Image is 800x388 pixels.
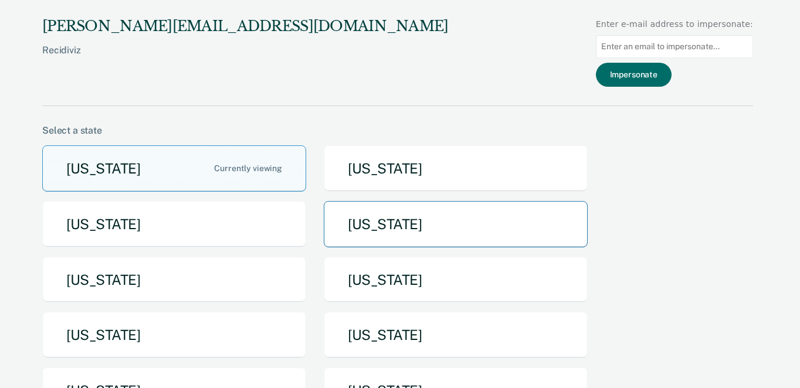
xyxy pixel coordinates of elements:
button: Impersonate [596,63,672,87]
button: [US_STATE] [324,257,588,303]
input: Enter an email to impersonate... [596,35,753,58]
button: [US_STATE] [42,145,306,192]
button: [US_STATE] [324,201,588,247]
div: Enter e-mail address to impersonate: [596,18,753,30]
div: [PERSON_NAME][EMAIL_ADDRESS][DOMAIN_NAME] [42,18,448,35]
div: Select a state [42,125,753,136]
button: [US_STATE] [42,201,306,247]
button: [US_STATE] [42,257,306,303]
div: Recidiviz [42,45,448,74]
button: [US_STATE] [324,145,588,192]
button: [US_STATE] [324,312,588,358]
button: [US_STATE] [42,312,306,358]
